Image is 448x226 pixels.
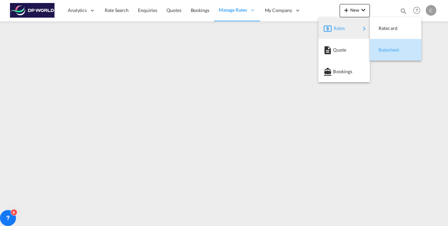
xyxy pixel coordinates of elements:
md-icon: icon-chevron-right [360,25,368,33]
span: Ratecard [379,22,386,35]
span: Rates [334,22,342,35]
button: Quote [318,39,370,61]
span: Bookings [333,65,340,78]
span: Ratesheet [379,43,386,57]
div: Ratecard [375,20,416,37]
div: Bookings [324,63,365,80]
button: Bookings [318,61,370,82]
div: Ratesheet [375,42,416,58]
span: Quote [333,43,340,57]
div: Quote [324,42,365,58]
